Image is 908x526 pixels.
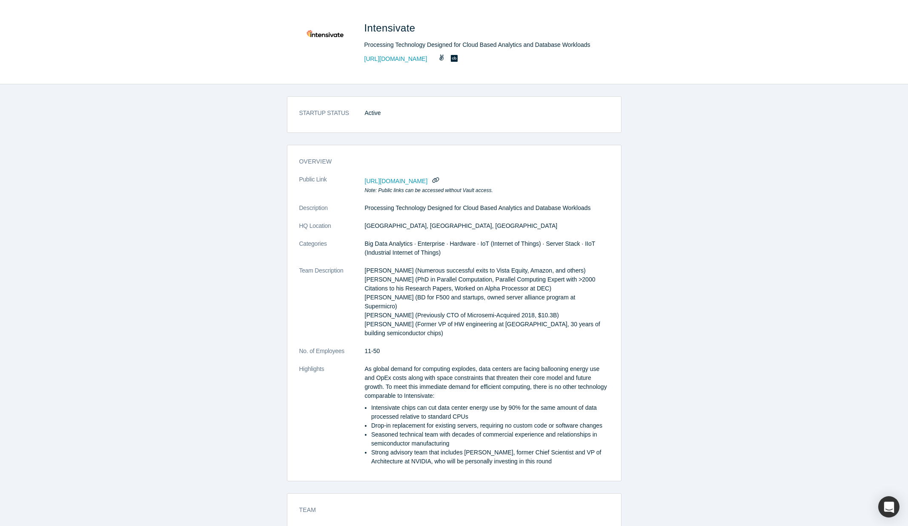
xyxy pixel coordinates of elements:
li: Strong advisory team that includes [PERSON_NAME], former Chief Scientist and VP of Architecture a... [371,448,609,466]
h3: Team [299,506,597,515]
span: Public Link [299,175,327,184]
dt: Team Description [299,266,365,347]
p: As global demand for computing explodes, data centers are facing ballooning energy use and OpEx c... [365,365,609,400]
dd: [GEOGRAPHIC_DATA], [GEOGRAPHIC_DATA], [GEOGRAPHIC_DATA] [365,221,609,230]
dd: Active [365,109,609,118]
li: Drop-in replacement for existing servers, requiring no custom code or software changes [371,421,609,430]
a: [URL][DOMAIN_NAME] [364,55,427,63]
h3: overview [299,157,597,166]
dt: Description [299,204,365,221]
li: Intensivate chips can cut data center energy use by 90% for the same amount of data processed rel... [371,403,609,421]
p: [PERSON_NAME] (Numerous successful exits to Vista Equity, Amazon, and others) [PERSON_NAME] (PhD ... [365,266,609,338]
p: Processing Technology Designed for Cloud Based Analytics and Database Workloads [365,204,609,213]
div: Processing Technology Designed for Cloud Based Analytics and Database Workloads [364,40,603,49]
span: [URL][DOMAIN_NAME] [365,178,428,184]
span: Big Data Analytics · Enterprise · Hardware · IoT (Internet of Things) · Server Stack · IIoT (Indu... [365,240,596,256]
dt: HQ Location [299,221,365,239]
dt: STARTUP STATUS [299,109,365,126]
span: Intensivate [364,22,418,34]
dt: Highlights [299,365,365,475]
dt: No. of Employees [299,347,365,365]
dd: 11-50 [365,347,609,356]
em: Note: Public links can be accessed without Vault access. [365,187,493,193]
dt: Categories [299,239,365,266]
img: Intensivate's Logo [293,12,352,72]
li: Seasoned technical team with decades of commercial experience and relationships in semiconductor ... [371,430,609,448]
